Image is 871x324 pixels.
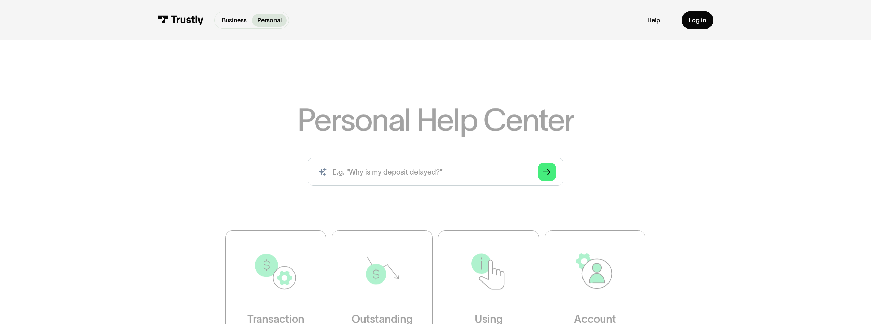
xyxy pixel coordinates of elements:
[682,11,713,29] a: Log in
[216,14,252,27] a: Business
[308,158,563,186] form: Search
[222,16,247,25] p: Business
[257,16,282,25] p: Personal
[252,14,287,27] a: Personal
[308,158,563,186] input: search
[158,15,204,25] img: Trustly Logo
[689,16,706,24] div: Log in
[297,104,574,135] h1: Personal Help Center
[647,16,660,24] a: Help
